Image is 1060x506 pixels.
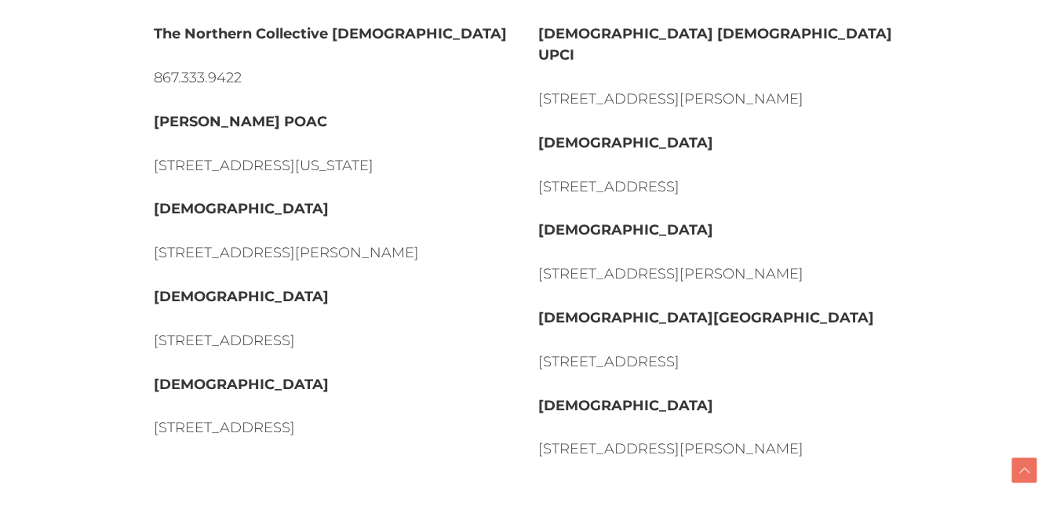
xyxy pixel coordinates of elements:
[154,288,329,305] strong: [DEMOGRAPHIC_DATA]
[538,397,713,414] strong: [DEMOGRAPHIC_DATA]
[154,376,329,393] strong: [DEMOGRAPHIC_DATA]
[538,351,907,373] p: [STREET_ADDRESS]
[538,309,874,326] strong: [DEMOGRAPHIC_DATA][GEOGRAPHIC_DATA]
[154,67,523,89] p: 867.333.9422
[538,134,713,151] strong: [DEMOGRAPHIC_DATA]
[154,330,523,351] p: [STREET_ADDRESS]
[154,242,523,264] p: [STREET_ADDRESS][PERSON_NAME]
[538,25,892,64] strong: [DEMOGRAPHIC_DATA] [DEMOGRAPHIC_DATA] UPCI
[154,113,327,130] strong: [PERSON_NAME] POAC
[154,25,507,42] strong: The Northern Collective [DEMOGRAPHIC_DATA]
[538,439,907,460] p: [STREET_ADDRESS][PERSON_NAME]
[538,89,907,110] p: [STREET_ADDRESS][PERSON_NAME]
[154,417,523,439] p: [STREET_ADDRESS]
[154,200,329,217] strong: [DEMOGRAPHIC_DATA]
[154,155,523,177] p: [STREET_ADDRESS][US_STATE]
[538,177,907,198] p: [STREET_ADDRESS]
[538,264,907,285] p: [STREET_ADDRESS][PERSON_NAME]
[538,221,713,238] strong: [DEMOGRAPHIC_DATA]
